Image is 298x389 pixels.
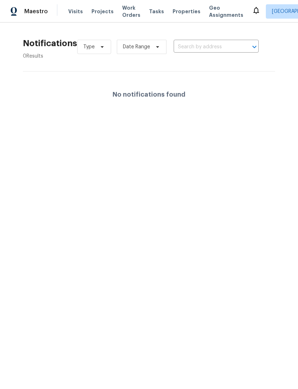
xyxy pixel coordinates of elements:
input: Search by address [174,42,239,53]
span: Type [83,43,95,50]
span: Geo Assignments [209,4,243,19]
h2: Notifications [23,40,77,47]
span: Maestro [24,8,48,15]
span: Visits [68,8,83,15]
h4: No notifications found [113,91,185,98]
span: Tasks [149,9,164,14]
span: Date Range [123,43,150,50]
span: Projects [91,8,114,15]
span: Work Orders [122,4,140,19]
div: 0 Results [23,53,77,60]
span: Properties [173,8,200,15]
button: Open [249,42,259,52]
